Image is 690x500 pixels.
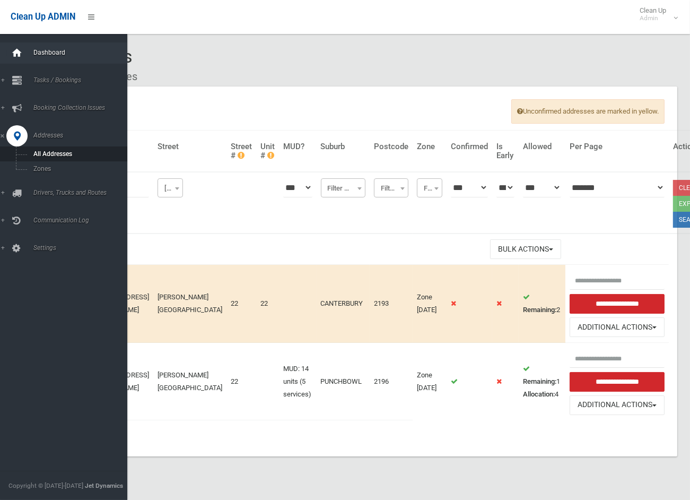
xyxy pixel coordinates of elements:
span: Filter Suburb [324,181,363,196]
span: Filter Zone [417,178,443,197]
span: Dashboard [30,49,136,56]
strong: Remaining: [523,377,556,385]
span: Filter Postcode [374,178,408,197]
span: Copyright © [DATE]-[DATE] [8,482,83,489]
td: 22 [226,265,256,343]
td: CANTERBURY [317,265,370,343]
span: Filter Street [158,178,183,197]
span: Clean Up ADMIN [11,12,75,22]
span: Zones [30,165,127,173]
span: Filter Postcode [377,181,406,196]
td: [PERSON_NAME][GEOGRAPHIC_DATA] [153,343,226,420]
td: 22 [256,265,279,343]
h4: Is Early [496,142,514,160]
h4: Street # [231,142,252,160]
h4: Confirmed [451,142,488,151]
h4: Zone [417,142,443,151]
small: Admin [640,14,666,22]
td: 2 [519,265,566,343]
span: Booking Collection Issues [30,104,136,111]
button: Bulk Actions [490,239,561,259]
td: Zone [DATE] [413,265,447,343]
strong: Jet Dynamics [85,482,123,489]
h4: Street [158,142,222,151]
td: [PERSON_NAME][GEOGRAPHIC_DATA] [153,265,226,343]
h4: Postcode [374,142,408,151]
span: Drivers, Trucks and Routes [30,189,136,196]
span: All Addresses [30,150,127,158]
button: Additional Actions [570,317,665,337]
h4: Unit # [260,142,275,160]
td: 1 4 [519,343,566,420]
span: Communication Log [30,217,136,224]
h4: Per Page [570,142,665,151]
button: Additional Actions [570,395,665,415]
span: Unconfirmed addresses are marked in yellow. [511,99,665,124]
span: Settings [30,244,136,252]
h4: Suburb [321,142,365,151]
span: Addresses [30,132,136,139]
td: 2193 [370,265,413,343]
td: 2196 [370,343,413,420]
td: Zone [DATE] [413,343,447,420]
h4: Allowed [523,142,562,151]
span: Filter Street [160,181,180,196]
span: Filter Zone [420,181,440,196]
td: MUD: 14 units (5 services) [279,343,317,420]
span: Clean Up [634,6,677,22]
strong: Remaining: [523,306,556,314]
td: 22 [226,343,256,420]
td: PUNCHBOWL [317,343,370,420]
strong: Allocation: [523,390,555,398]
h4: MUD? [283,142,312,151]
span: Filter Suburb [321,178,365,197]
span: Tasks / Bookings [30,76,136,84]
